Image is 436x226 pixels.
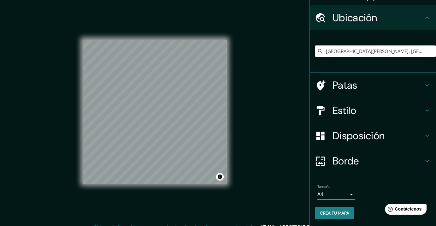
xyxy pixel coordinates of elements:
[310,5,436,30] div: Ubicación
[317,184,330,189] font: Tamaño
[333,129,385,142] font: Disposición
[315,207,354,219] button: Crea tu mapa
[310,98,436,123] div: Estilo
[216,173,224,181] button: Activar o desactivar atribución
[333,104,356,117] font: Estilo
[317,191,324,198] font: A4
[315,45,436,57] input: Elige tu ciudad o zona
[320,210,349,216] font: Crea tu mapa
[380,201,429,219] iframe: Lanzador de widgets de ayuda
[333,154,359,168] font: Borde
[333,79,357,92] font: Patas
[83,40,227,184] canvas: Mapa
[317,189,355,199] div: A4
[310,73,436,98] div: Patas
[333,11,377,24] font: Ubicación
[310,123,436,148] div: Disposición
[310,148,436,174] div: Borde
